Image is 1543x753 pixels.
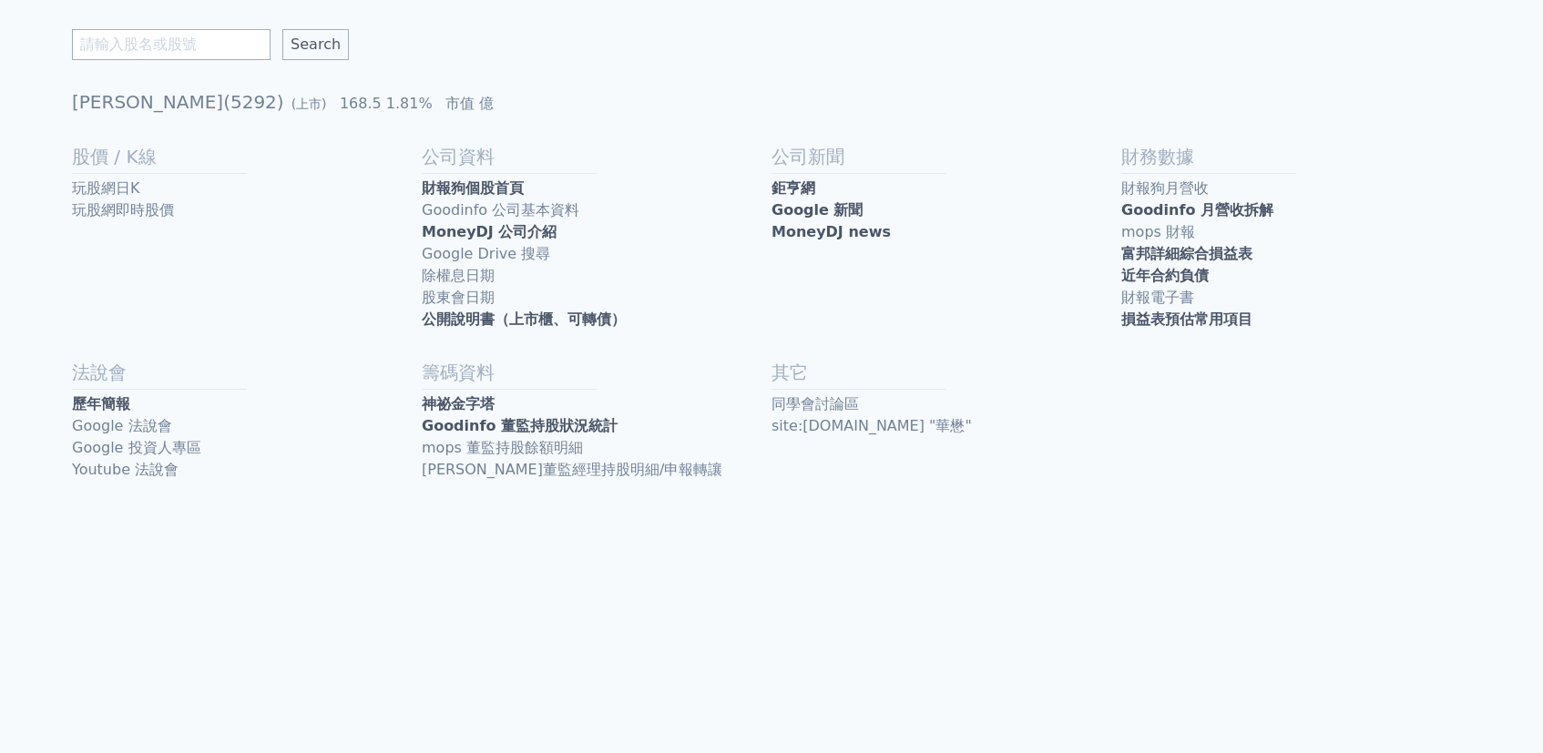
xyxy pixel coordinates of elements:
a: Google 投資人專區 [72,437,422,459]
h2: 其它 [771,360,1121,385]
a: 同學會討論區 [771,393,1121,415]
h2: 公司資料 [422,144,771,169]
input: 請輸入股名或股號 [72,29,271,60]
a: 公開說明書（上市櫃、可轉債） [422,309,771,331]
a: 富邦詳細綜合損益表 [1121,243,1471,265]
a: 財報電子書 [1121,287,1471,309]
a: 玩股網即時股價 [72,199,422,221]
a: 歷年簡報 [72,393,422,415]
h2: 公司新聞 [771,144,1121,169]
a: MoneyDJ news [771,221,1121,243]
a: 玩股網日K [72,178,422,199]
a: Goodinfo 公司基本資料 [422,199,771,221]
a: [PERSON_NAME]董監經理持股明細/申報轉讓 [422,459,771,481]
a: Youtube 法說會 [72,459,422,481]
a: 神祕金字塔 [422,393,771,415]
a: 除權息日期 [422,265,771,287]
a: 近年合約負債 [1121,265,1471,287]
a: mops 財報 [1121,221,1471,243]
a: 股東會日期 [422,287,771,309]
span: 168.5 1.81% [340,95,433,112]
a: Google 法說會 [72,415,422,437]
a: Goodinfo 月營收拆解 [1121,199,1471,221]
h1: [PERSON_NAME](5292) [72,89,1471,115]
a: Google 新聞 [771,199,1121,221]
span: 市值 億 [445,95,494,112]
a: Google Drive 搜尋 [422,243,771,265]
a: 財報狗個股首頁 [422,178,771,199]
span: (上市) [291,97,327,111]
a: mops 董監持股餘額明細 [422,437,771,459]
a: site:[DOMAIN_NAME] "華懋" [771,415,1121,437]
h2: 法說會 [72,360,422,385]
h2: 籌碼資料 [422,360,771,385]
h2: 財務數據 [1121,144,1471,169]
a: MoneyDJ 公司介紹 [422,221,771,243]
a: 鉅亨網 [771,178,1121,199]
a: Goodinfo 董監持股狀況統計 [422,415,771,437]
input: Search [282,29,349,60]
a: 損益表預估常用項目 [1121,309,1471,331]
a: 財報狗月營收 [1121,178,1471,199]
h2: 股價 / K線 [72,144,422,169]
